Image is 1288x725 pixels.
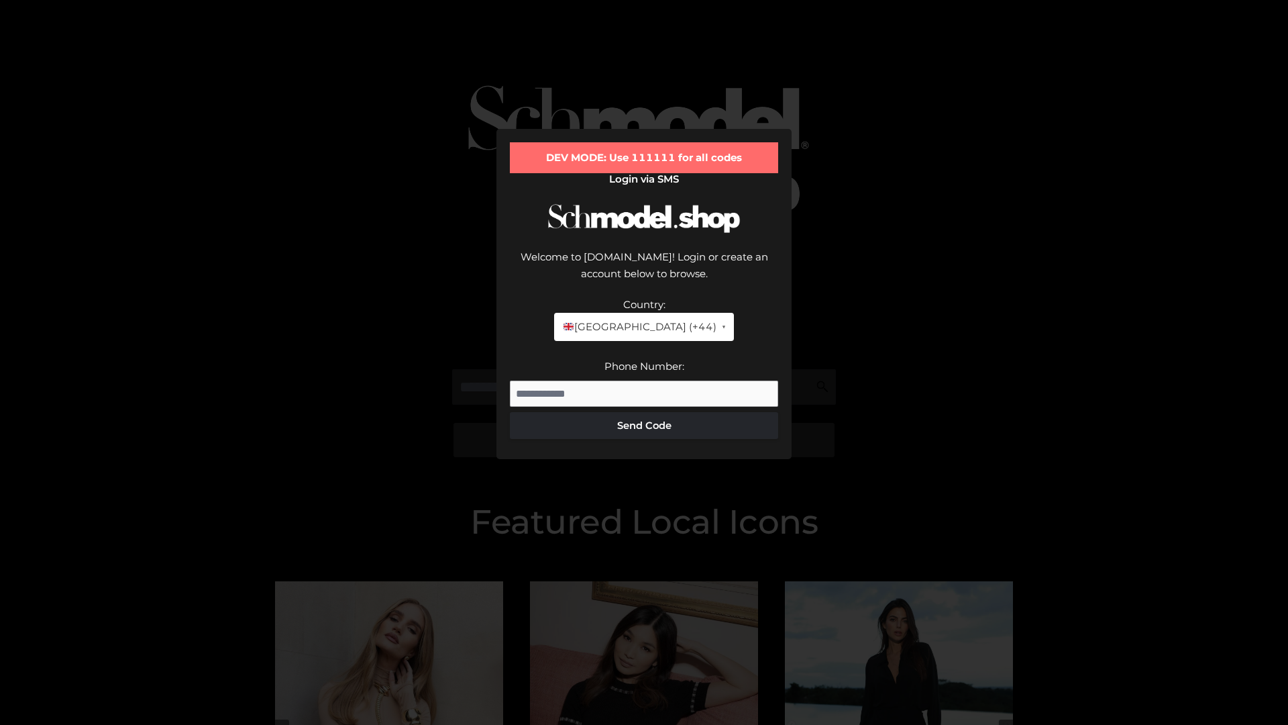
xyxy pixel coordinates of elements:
div: Welcome to [DOMAIN_NAME]! Login or create an account below to browse. [510,248,778,296]
span: [GEOGRAPHIC_DATA] (+44) [562,318,716,336]
button: Send Code [510,412,778,439]
img: 🇬🇧 [563,322,574,332]
h2: Login via SMS [510,173,778,185]
div: DEV MODE: Use 111111 for all codes [510,142,778,173]
label: Phone Number: [604,360,684,373]
img: Schmodel Logo [543,192,745,245]
label: Country: [623,298,665,311]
